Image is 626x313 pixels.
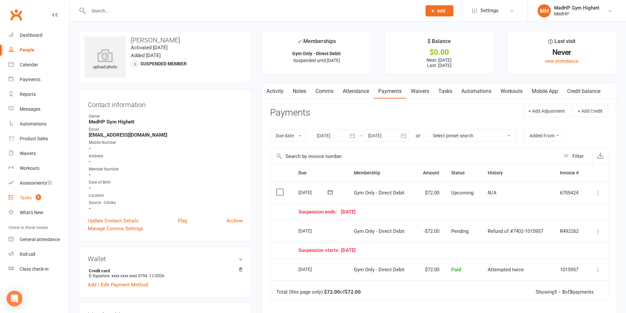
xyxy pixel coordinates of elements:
strong: [EMAIL_ADDRESS][DOMAIN_NAME] [89,132,243,138]
button: + Add Credit [572,105,608,117]
span: Pending [451,228,469,234]
a: Tasks [434,84,457,99]
div: What's New [20,210,43,215]
div: Email [89,126,243,133]
div: Open Intercom Messenger [7,291,22,306]
span: 8 [36,194,41,200]
div: Waivers [20,151,36,156]
a: Attendance [338,84,374,99]
strong: - [89,172,243,178]
span: Settings [480,3,498,18]
p: Next: [DATE] Last: [DATE] [390,57,488,68]
span: Add [437,8,445,13]
strong: - [89,185,243,191]
a: Mobile App [527,84,563,99]
td: $72.00 [415,258,445,281]
a: Tasks 8 [9,190,69,205]
strong: $72.00 [345,289,361,295]
th: History [482,165,554,181]
a: Flag [178,217,187,225]
span: Suspended member [140,61,187,66]
div: Mobile Number [89,140,243,146]
input: Search by invoice number [270,148,560,164]
span: xxxx xxxx xxxx 5794 [111,273,147,278]
a: Manage Comms Settings [88,225,143,233]
div: Date of Birth [89,179,243,186]
th: Amount [415,165,445,181]
div: Workouts [20,166,39,171]
span: Suspension starts: [298,248,341,253]
i: ✓ [297,38,302,45]
div: Dashboard [20,33,42,38]
a: Assessments [9,176,69,190]
div: General attendance [20,237,60,242]
a: Waivers [406,84,434,99]
h3: Wallet [88,255,243,262]
button: Due date [270,130,307,142]
button: Add [426,5,453,16]
td: 6705424 [554,182,587,204]
strong: Gym Only - Direct Debit [292,51,341,56]
div: MedHP Gym Highett [554,5,599,11]
td: 1015957 [554,258,587,281]
a: Automations [457,84,496,99]
td: R492262 [554,220,587,242]
div: Assessments [20,180,52,186]
input: Search... [86,6,417,15]
a: Waivers [9,146,69,161]
h3: [PERSON_NAME] [84,36,246,44]
a: Workouts [9,161,69,176]
strong: - [89,159,243,165]
span: Paid [451,267,461,273]
div: People [20,47,35,53]
a: Dashboard [9,28,69,43]
h3: Contact information [88,99,243,108]
a: Calendar [9,57,69,72]
a: Notes [288,84,311,99]
a: Payments [374,84,406,99]
div: Roll call [20,252,35,257]
div: Owner [89,113,243,120]
a: Update Contact Details [88,217,139,225]
th: Status [445,165,482,181]
a: Workouts [496,84,527,99]
h3: Payments [270,108,310,118]
a: Product Sales [9,131,69,146]
div: Filter [572,152,584,160]
a: Add / Edit Payment Method [88,281,148,289]
div: [DATE] [298,209,581,215]
div: Class check-in [20,266,49,272]
a: Archive [226,217,243,225]
td: $72.00 [415,182,445,204]
div: [DATE] [298,248,581,253]
a: Class kiosk mode [9,262,69,277]
div: [DATE] [298,226,329,236]
a: People [9,43,69,57]
div: Product Sales [20,136,48,141]
strong: MedHP Gym Highett [89,119,243,125]
strong: 1 - 3 [554,289,565,295]
div: Refund of #7402-1015957 [488,229,548,234]
li: D Kyparisis [88,267,243,279]
div: Source - Cliniko [89,200,243,206]
button: + Add Adjustment [523,105,570,117]
span: Gym Only - Direct Debit [354,267,405,273]
a: Roll call [9,247,69,262]
a: Comms [311,84,338,99]
div: MH [538,4,551,17]
div: upload photo [84,49,126,71]
div: Calendar [20,62,38,67]
strong: - [89,206,243,212]
div: Address [89,153,243,159]
div: Reports [20,92,36,97]
a: What's New [9,205,69,220]
button: Added From [523,130,566,142]
a: Activity [262,84,288,99]
div: Location [89,192,243,199]
span: Suspension ends: [298,209,341,215]
a: Automations [9,117,69,131]
a: Reports [9,87,69,102]
a: Clubworx [8,7,24,23]
th: Due [292,165,348,181]
div: Last visit [548,37,575,49]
